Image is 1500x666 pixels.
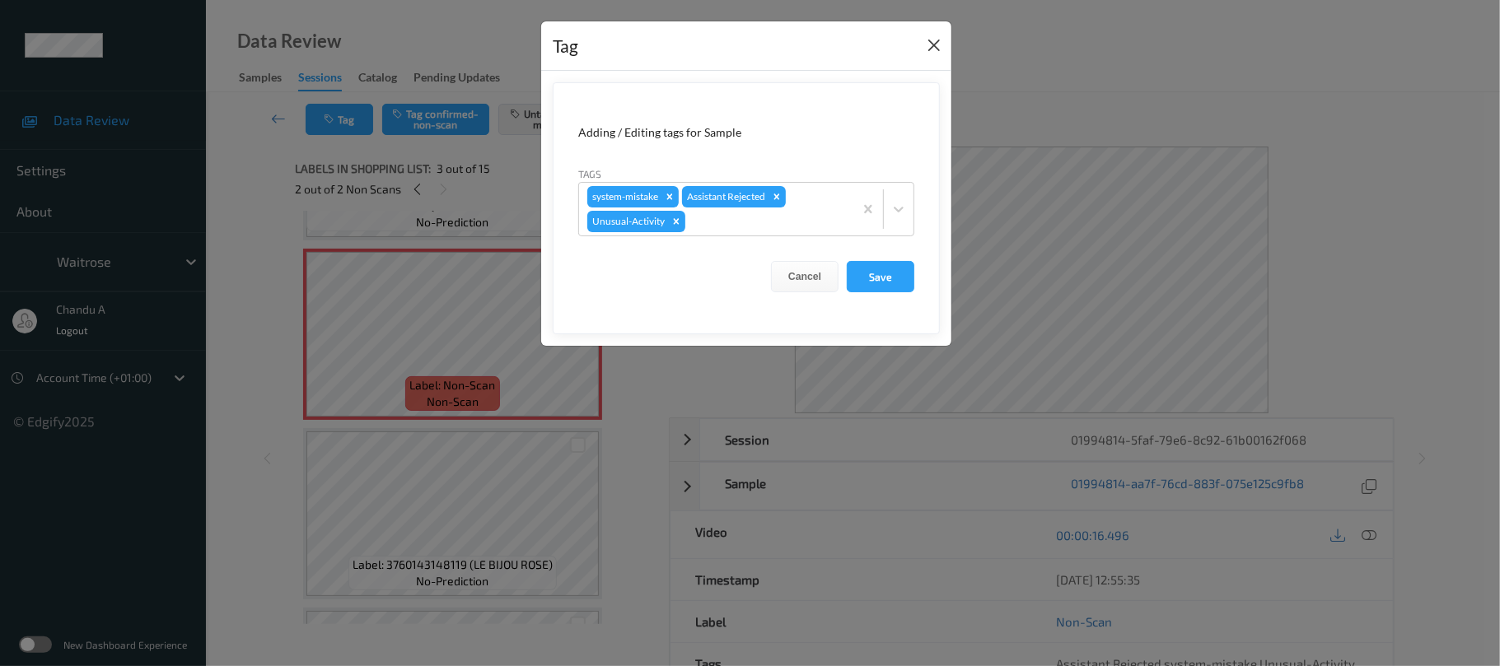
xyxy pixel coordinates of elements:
div: Assistant Rejected [682,186,768,207]
div: Remove Assistant Rejected [768,186,786,207]
div: Remove Unusual-Activity [667,211,685,232]
div: Tag [553,33,578,59]
label: Tags [578,166,601,181]
button: Close [923,34,946,57]
div: Unusual-Activity [587,211,667,232]
button: Save [847,261,914,292]
div: Remove system-mistake [661,186,679,207]
div: Adding / Editing tags for Sample [578,124,914,141]
div: system-mistake [587,186,661,207]
button: Cancel [771,261,839,292]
